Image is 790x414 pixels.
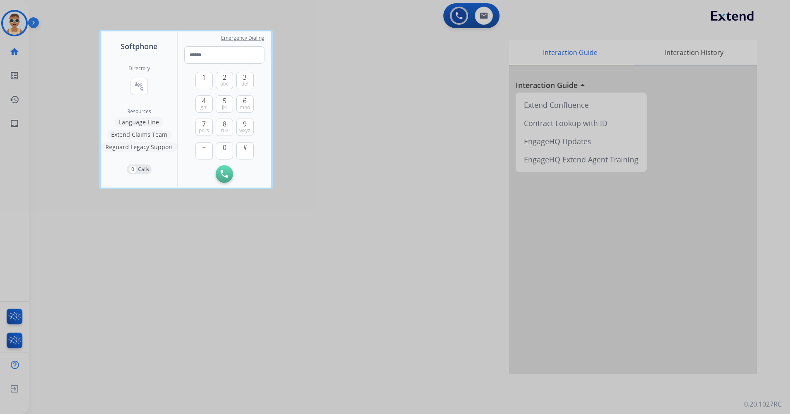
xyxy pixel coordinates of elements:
span: 4 [202,96,206,106]
button: Language Line [115,117,163,127]
span: 5 [223,96,226,106]
h2: Directory [128,65,150,72]
button: 5jkl [216,95,233,113]
span: jkl [222,104,227,111]
button: 0 [216,142,233,159]
span: wxyz [239,127,250,134]
span: Resources [127,108,151,115]
span: ghi [200,104,207,111]
button: 2abc [216,72,233,89]
span: 8 [223,119,226,129]
span: Emergency Dialing [221,35,264,41]
span: mno [240,104,250,111]
span: abc [220,81,228,87]
span: 2 [223,72,226,82]
span: # [243,143,247,152]
mat-icon: connect_without_contact [134,81,144,91]
span: 6 [243,96,247,106]
span: 9 [243,119,247,129]
button: 3def [236,72,254,89]
button: 6mno [236,95,254,113]
p: 0.20.1027RC [744,399,782,409]
button: Reguard Legacy Support [101,142,177,152]
img: call-button [221,170,228,178]
button: + [195,142,213,159]
button: Extend Claims Team [107,130,171,140]
span: def [241,81,249,87]
span: + [202,143,206,152]
button: 8tuv [216,119,233,136]
span: Softphone [121,40,157,52]
button: 1 [195,72,213,89]
span: 3 [243,72,247,82]
button: 9wxyz [236,119,254,136]
p: Calls [138,166,149,173]
span: tuv [221,127,228,134]
button: 0Calls [127,164,152,174]
button: 7pqrs [195,119,213,136]
span: 7 [202,119,206,129]
span: pqrs [199,127,209,134]
button: 4ghi [195,95,213,113]
p: 0 [129,166,136,173]
span: 0 [223,143,226,152]
span: 1 [202,72,206,82]
button: # [236,142,254,159]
